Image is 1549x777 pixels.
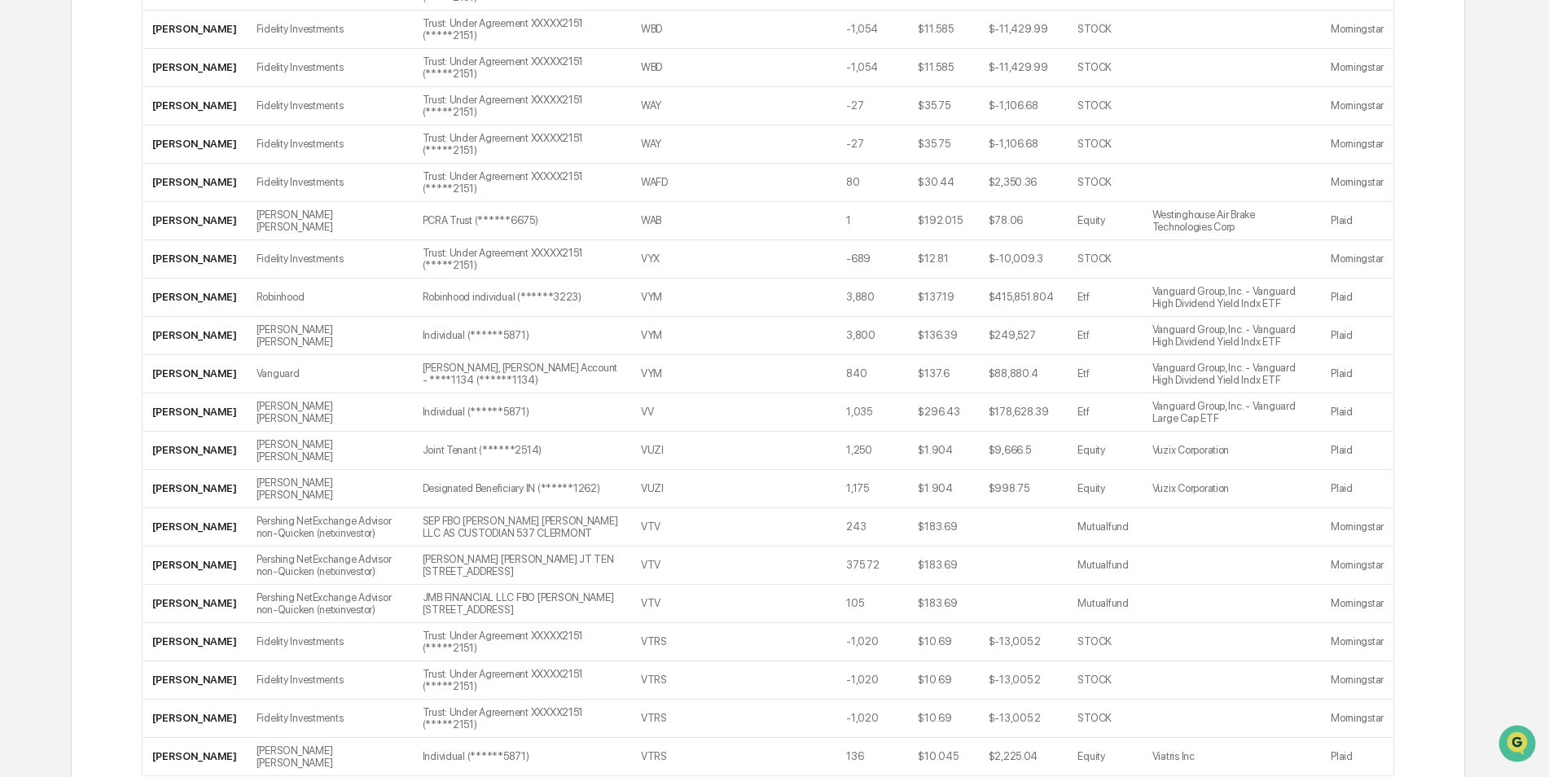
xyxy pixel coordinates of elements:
[33,205,105,222] span: Preclearance
[1068,470,1142,508] td: Equity
[413,547,631,585] td: [PERSON_NAME] [PERSON_NAME] JT TEN [STREET_ADDRESS]
[836,393,908,432] td: 1,035
[247,661,413,700] td: Fidelity Investments
[631,11,708,49] td: WBD
[247,49,413,87] td: Fidelity Investments
[16,207,29,220] div: 🖐️
[1068,547,1142,585] td: Mutualfund
[908,393,978,432] td: $296.43
[1143,317,1321,355] td: Vanguard Group, Inc. - Vanguard High Dividend Yield Indx ETF
[1321,585,1393,623] td: Morningstar
[413,125,631,164] td: Trust: Under Agreement XXXXX2151 (*****2151)
[908,240,978,279] td: $12.81
[908,355,978,393] td: $137.6
[162,276,197,288] span: Pylon
[908,738,978,776] td: $10.045
[143,738,247,776] td: [PERSON_NAME]
[413,279,631,317] td: Robinhood individual (******3223)
[631,87,708,125] td: WAY
[143,393,247,432] td: [PERSON_NAME]
[979,700,1069,738] td: $-13,005.2
[1068,623,1142,661] td: STOCK
[836,661,908,700] td: -1,020
[1143,432,1321,470] td: Vuzix Corporation
[836,508,908,547] td: 243
[143,125,247,164] td: [PERSON_NAME]
[836,547,908,585] td: 375.72
[631,585,708,623] td: VTV
[134,205,202,222] span: Attestations
[247,202,413,240] td: [PERSON_NAME] [PERSON_NAME]
[10,199,112,228] a: 🖐️Preclearance
[16,34,296,60] p: How can we help?
[631,661,708,700] td: VTRS
[908,470,978,508] td: $1.904
[631,508,708,547] td: VTV
[143,547,247,585] td: [PERSON_NAME]
[413,240,631,279] td: Trust: Under Agreement XXXXX2151 (*****2151)
[1321,240,1393,279] td: Morningstar
[631,125,708,164] td: WAY
[115,275,197,288] a: Powered byPylon
[247,700,413,738] td: Fidelity Investments
[1321,508,1393,547] td: Morningstar
[413,11,631,49] td: Trust: Under Agreement XXXXX2151 (*****2151)
[1068,125,1142,164] td: STOCK
[979,661,1069,700] td: $-13,005.2
[143,164,247,202] td: [PERSON_NAME]
[143,508,247,547] td: [PERSON_NAME]
[631,470,708,508] td: VUZI
[1068,432,1142,470] td: Equity
[631,432,708,470] td: VUZI
[247,738,413,776] td: [PERSON_NAME] [PERSON_NAME]
[979,432,1069,470] td: $9,666.5
[908,317,978,355] td: $136.39
[143,585,247,623] td: [PERSON_NAME]
[908,202,978,240] td: $192.015
[1321,623,1393,661] td: Morningstar
[413,585,631,623] td: JMB FINANCIAL LLC FBO [PERSON_NAME] [STREET_ADDRESS]
[10,230,109,259] a: 🔎Data Lookup
[1321,11,1393,49] td: Morningstar
[247,432,413,470] td: [PERSON_NAME] [PERSON_NAME]
[1143,393,1321,432] td: Vanguard Group, Inc. - Vanguard Large Cap ETF
[1143,355,1321,393] td: Vanguard Group, Inc. - Vanguard High Dividend Yield Indx ETF
[118,207,131,220] div: 🗄️
[836,317,908,355] td: 3,800
[247,125,413,164] td: Fidelity Investments
[908,11,978,49] td: $11.585
[979,164,1069,202] td: $2,350.36
[143,87,247,125] td: [PERSON_NAME]
[979,470,1069,508] td: $998.75
[413,508,631,547] td: SEP FBO [PERSON_NAME] [PERSON_NAME] LLC AS CUSTODIAN 537 CLERMONT
[413,623,631,661] td: Trust: Under Agreement XXXXX2151 (*****2151)
[1321,125,1393,164] td: Morningstar
[1321,202,1393,240] td: Plaid
[908,700,978,738] td: $10.69
[413,87,631,125] td: Trust: Under Agreement XXXXX2151 (*****2151)
[1143,738,1321,776] td: Viatris Inc
[631,317,708,355] td: VYM
[413,355,631,393] td: [PERSON_NAME], [PERSON_NAME] Account - ****1134 (******1134)
[1068,508,1142,547] td: Mutualfund
[908,432,978,470] td: $1.904
[908,508,978,547] td: $183.69
[143,11,247,49] td: [PERSON_NAME]
[836,470,908,508] td: 1,175
[631,738,708,776] td: VTRS
[247,279,413,317] td: Robinhood
[631,547,708,585] td: VTV
[1321,547,1393,585] td: Morningstar
[1321,355,1393,393] td: Plaid
[1321,470,1393,508] td: Plaid
[1143,279,1321,317] td: Vanguard Group, Inc. - Vanguard High Dividend Yield Indx ETF
[247,317,413,355] td: [PERSON_NAME] [PERSON_NAME]
[413,49,631,87] td: Trust: Under Agreement XXXXX2151 (*****2151)
[1068,279,1142,317] td: Etf
[631,700,708,738] td: VTRS
[247,87,413,125] td: Fidelity Investments
[143,240,247,279] td: [PERSON_NAME]
[836,240,908,279] td: -689
[1068,317,1142,355] td: Etf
